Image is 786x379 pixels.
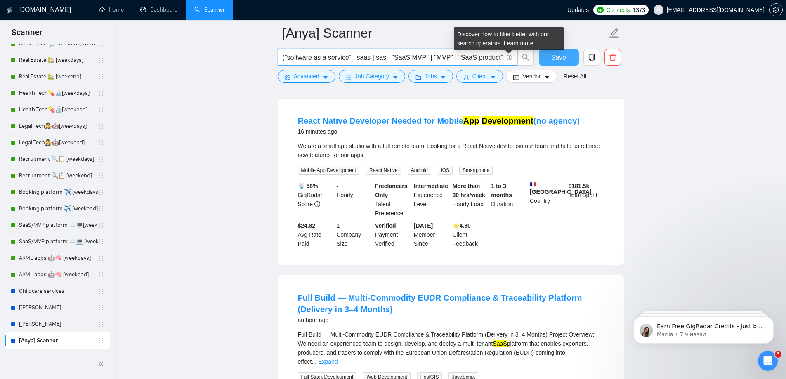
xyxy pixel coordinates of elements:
a: AI/ML apps 🤖🧠 [weekdays] [19,250,98,266]
span: user [463,74,469,80]
img: upwork-logo.png [597,7,604,13]
a: SaaS/MVP platform ☁️💻 [weekend] [19,233,98,250]
span: caret-down [440,74,446,80]
span: Scanner [5,26,49,44]
iframe: Intercom notifications сообщение [621,299,786,357]
li: Booking platform ✈️ [weekdays] [5,184,110,200]
span: Mobile App Development [298,166,359,175]
img: 🇫🇷 [530,181,536,187]
b: ⭐️ 4.80 [453,222,471,229]
span: Чат [77,278,88,284]
mark: App [463,116,479,125]
a: Childcare services [19,283,98,299]
span: delete [605,54,621,61]
span: holder [98,73,104,80]
div: Sardor AI Prompt Library [17,245,138,254]
li: Real Estate 🏡 [weekend] [5,68,110,85]
span: idcard [513,74,519,80]
a: searchScanner [194,6,225,13]
button: copy [583,49,600,66]
span: holder [98,288,104,294]
input: Scanner name... [282,23,607,43]
a: Legal Tech👩‍⚖️🤖[weekdays] [19,118,98,134]
span: search [518,54,533,61]
li: Real Estate 🏡 [weekdays] [5,52,110,68]
a: Marketplace🛒[weekend, full description] [19,35,98,52]
div: Country [528,181,567,218]
span: holder [98,271,104,278]
span: Advanced [294,72,319,81]
span: Smartphone [459,166,493,175]
div: Talent Preference [373,181,412,218]
div: Отправить сообщениеОбычно мы отвечаем в течение менее минуты [8,111,157,151]
span: setting [285,74,290,80]
div: ✅ How To: Connect your agency to [DOMAIN_NAME] [12,179,153,202]
b: [GEOGRAPHIC_DATA] [530,181,592,195]
a: [[PERSON_NAME] [19,316,98,332]
span: holder [98,255,104,261]
span: holder [98,172,104,179]
span: React Native [366,166,401,175]
a: Recruitment 🔍📋 [weekdays] [19,151,98,167]
a: Real Estate 🏡 [weekdays] [19,52,98,68]
div: Payment Verified [373,221,412,248]
li: [Angelina] Scanner [5,316,110,332]
div: Avg Rate Paid [296,221,335,248]
div: Member Since [412,221,451,248]
div: Отправить сообщение [17,118,138,127]
a: Recruitment 🔍📋 [weekend] [19,167,98,184]
button: barsJob Categorycaret-down [339,70,405,83]
a: [Anya] Scanner [19,332,98,349]
img: Profile image for Viktor [98,13,115,30]
div: 🔠 GigRadar Search Syntax: Query Operators for Optimized Job Searches [12,202,153,226]
a: Booking platform ✈️ [weekdays] [19,184,98,200]
a: homeHome [99,6,124,13]
span: Android [408,166,431,175]
span: caret-down [392,74,398,80]
div: Обычно мы отвечаем в течение менее минуты [17,127,138,144]
div: Hourly [335,181,373,218]
span: holder [98,123,104,129]
a: Booking platform ✈️ [weekend] [19,200,98,217]
img: Profile image for Sofiia [114,13,130,30]
div: 👑 Laziza AI - Job Pre-Qualification [12,226,153,242]
p: Чем мы можем помочь? [17,73,149,101]
button: search [517,49,534,66]
div: Experience Level [412,181,451,218]
b: Freelancers Only [375,183,408,198]
b: 1 to 3 months [491,183,512,198]
b: [DATE] [414,222,433,229]
span: Save [551,52,566,63]
span: holder [98,222,104,228]
button: Поиск по статьям [12,159,153,175]
span: double-left [98,360,106,368]
span: 3 [775,351,781,358]
li: Health Tech💊🔬[weekend] [5,101,110,118]
div: GigRadar Score [296,181,335,218]
li: Health Tech💊🔬[weekdays] [5,85,110,101]
span: Помощь [125,278,150,284]
li: Recruitment 🔍📋 [weekend] [5,167,110,184]
span: user [656,7,661,13]
div: ✅ How To: Connect your agency to [DOMAIN_NAME] [17,182,138,199]
div: Full Build — Multi-Commodity EUDR Compliance & Traceability Platform (Delivery in 3–4 Months) Pro... [298,330,604,366]
button: Чат [55,257,110,290]
div: Total Spent [567,181,606,218]
li: [Anya] Scanner [5,332,110,349]
img: logo [7,4,13,17]
b: $24.82 [298,222,316,229]
b: More than 30 hrs/week [453,183,485,198]
span: caret-down [323,74,328,80]
span: caret-down [544,74,550,80]
a: Health Tech💊🔬[weekdays] [19,85,98,101]
button: Помощь [110,257,165,290]
button: setting [769,3,783,16]
div: We are a small app studio with a full remote team. Looking for a React Native dev to join our tea... [298,141,604,160]
a: dashboardDashboard [140,6,178,13]
li: [Igor] Scanner [5,299,110,316]
img: logo [17,16,30,29]
div: Duration [489,181,528,218]
li: Recruitment 🔍📋 [weekdays] [5,151,110,167]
